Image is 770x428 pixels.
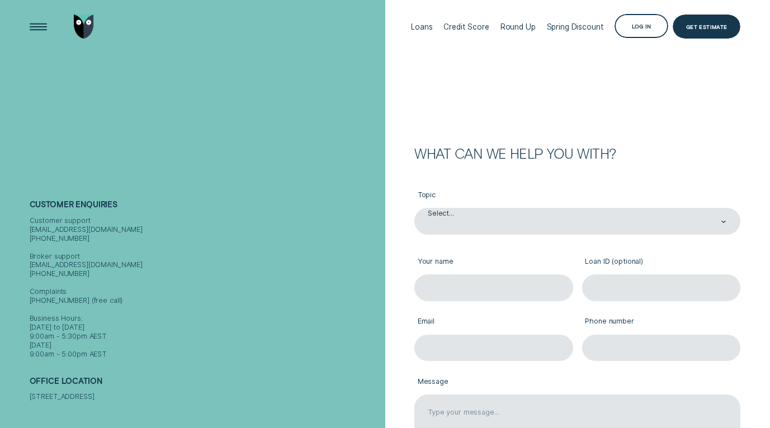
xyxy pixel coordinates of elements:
[615,14,668,38] button: Log in
[673,15,740,39] a: Get Estimate
[428,209,726,218] div: Select...
[26,15,50,39] button: Open Menu
[74,15,94,39] img: Wisr
[547,22,604,31] div: Spring Discount
[414,310,573,335] label: Email
[443,22,489,31] div: Credit Score
[414,370,740,394] label: Message
[411,22,432,31] div: Loans
[414,183,740,208] label: Topic
[500,22,536,31] div: Round Up
[414,147,740,160] h2: What can we help you with?
[30,392,381,401] div: [STREET_ADDRESS]
[30,216,381,359] div: Customer support [EMAIL_ADDRESS][DOMAIN_NAME] [PHONE_NUMBER] Broker support [EMAIL_ADDRESS][DOMAI...
[30,377,381,393] h2: Office Location
[414,250,573,274] label: Your name
[582,310,741,335] label: Phone number
[582,250,741,274] label: Loan ID (optional)
[30,80,381,155] h1: Get In Touch
[30,200,381,216] h2: Customer Enquiries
